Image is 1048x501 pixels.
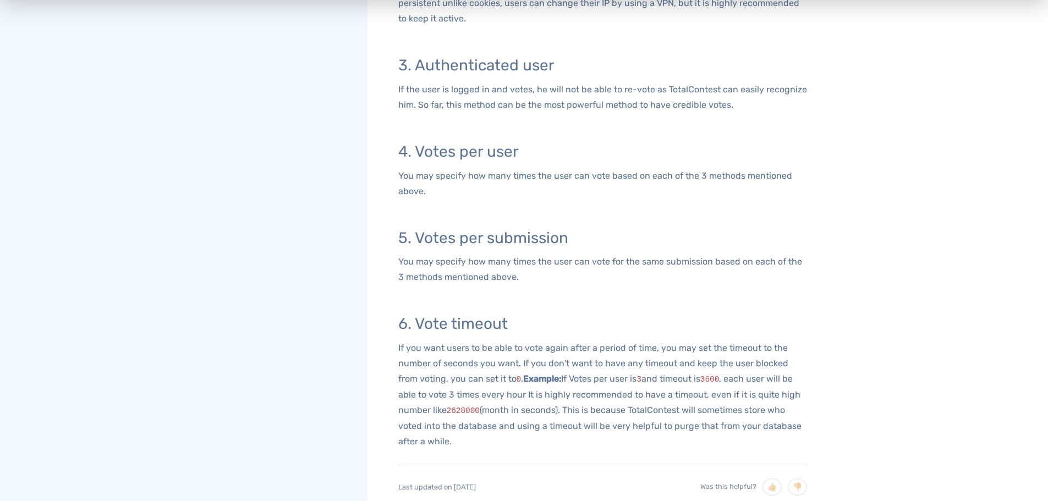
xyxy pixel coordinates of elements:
[788,478,807,496] button: 👎🏻
[517,375,522,384] code: 0
[762,478,782,496] button: 👍🏻
[398,168,807,199] p: You may specify how many times the user can vote based on each of the 3 methods mentioned above.
[447,406,480,415] code: 2628000
[398,144,807,161] h3: 4. Votes per user
[523,373,561,384] b: Example:
[700,375,720,384] code: 3600
[398,340,807,449] p: If you want users to be able to vote again after a period of time, you may set the timeout to the...
[700,482,756,491] span: Was this helpful?
[398,254,807,285] p: You may specify how many times the user can vote for the same submission based on each of the 3 m...
[398,57,807,74] h3: 3. Authenticated user
[637,375,641,384] code: 3
[398,230,807,247] h3: 5. Votes per submission
[398,82,807,113] p: If the user is logged in and votes, he will not be able to re-vote as TotalContest can easily rec...
[398,316,807,333] h3: 6. Vote timeout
